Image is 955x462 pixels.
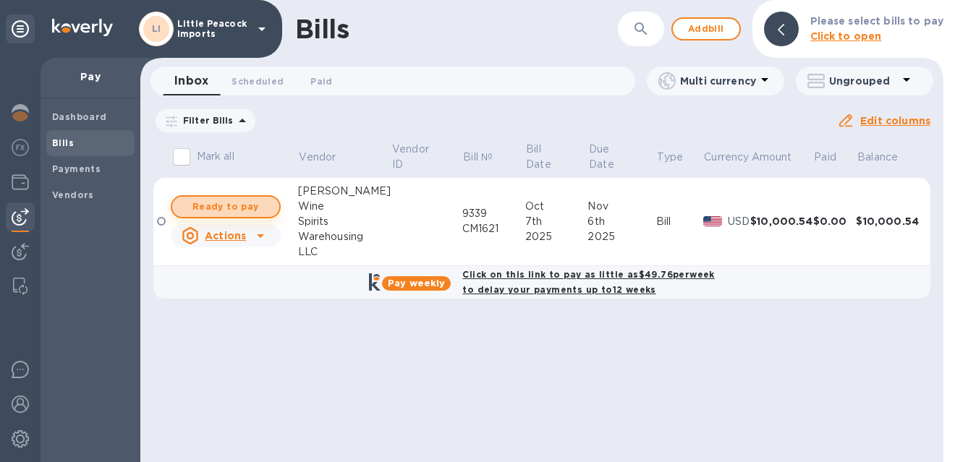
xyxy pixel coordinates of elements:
[299,150,355,165] span: Vendor
[750,214,813,228] div: $10,000.54
[205,230,246,241] u: Actions
[657,150,683,165] p: Type
[52,19,113,36] img: Logo
[152,23,161,34] b: LI
[388,278,445,288] b: Pay weekly
[52,163,101,174] b: Payments
[177,19,250,39] p: Little Peacock Imports
[463,150,512,165] span: Bill №
[526,142,587,172] span: Bill Date
[392,142,461,172] span: Vendor ID
[752,150,792,165] p: Amount
[587,199,655,214] div: Nov
[857,150,917,165] span: Balance
[197,149,234,164] p: Mark all
[12,174,29,191] img: Wallets
[12,139,29,156] img: Foreign exchange
[684,20,728,38] span: Add bill
[392,142,442,172] p: Vendor ID
[525,214,588,229] div: 7th
[810,15,943,27] b: Please select bills to pay
[463,150,493,165] p: Bill №
[810,30,882,42] b: Click to open
[813,214,857,228] div: $0.00
[589,142,636,172] p: Due Date
[860,115,930,127] u: Edit columns
[298,229,391,244] div: Warehousing
[174,71,208,91] span: Inbox
[298,214,391,229] div: Spirits
[52,69,129,84] p: Pay
[184,198,268,215] span: Ready to pay
[298,244,391,260] div: LLC
[829,74,898,88] p: Ungrouped
[680,74,756,88] p: Multi currency
[671,17,741,40] button: Addbill
[656,214,703,229] div: Bill
[728,214,750,229] p: USD
[298,184,391,199] div: [PERSON_NAME]
[6,14,35,43] div: Unpin categories
[299,150,336,165] p: Vendor
[589,142,655,172] span: Due Date
[52,189,94,200] b: Vendors
[525,229,588,244] div: 2025
[52,137,74,148] b: Bills
[52,111,107,122] b: Dashboard
[462,269,714,295] b: Click on this link to pay as little as $49.76 per week to delay your payments up to 12 weeks
[295,14,349,44] h1: Bills
[814,150,855,165] span: Paid
[752,150,811,165] span: Amount
[587,229,655,244] div: 2025
[856,214,919,228] div: $10,000.54
[298,199,391,214] div: Wine
[525,199,588,214] div: Oct
[462,206,525,236] div: 9339 CM1621
[704,150,749,165] p: Currency
[232,74,284,89] span: Scheduled
[857,150,898,165] p: Balance
[310,74,332,89] span: Paid
[171,195,281,218] button: Ready to pay
[177,114,234,127] p: Filter Bills
[703,216,723,226] img: USD
[814,150,836,165] p: Paid
[657,150,702,165] span: Type
[526,142,568,172] p: Bill Date
[587,214,655,229] div: 6th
